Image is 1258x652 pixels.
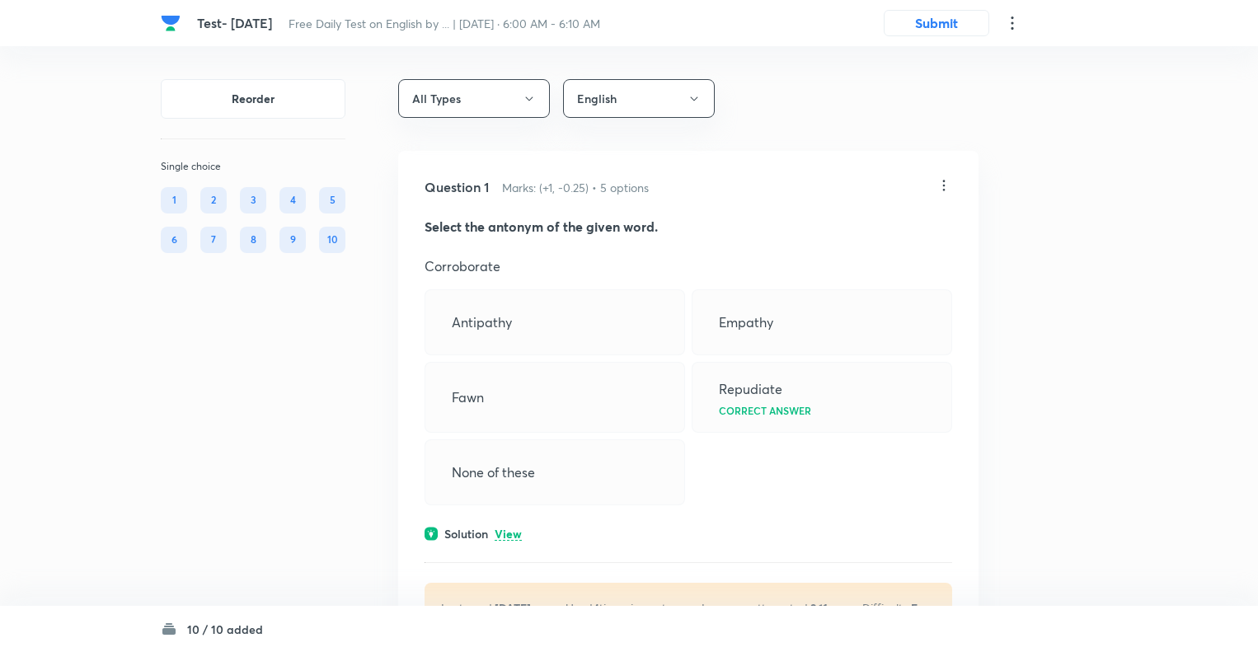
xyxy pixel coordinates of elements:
[911,600,936,616] strong: Easy
[810,600,828,616] strong: 361
[200,187,227,213] div: 2
[719,379,782,399] p: Repudiate
[161,13,181,33] img: Company Logo
[425,527,438,541] img: solution.svg
[452,462,535,482] p: None of these
[495,528,522,541] p: View
[884,10,989,36] button: Submit
[161,227,187,253] div: 6
[240,187,266,213] div: 3
[495,600,531,616] strong: [DATE]
[702,599,828,617] p: Learners attempted:
[187,621,263,638] h6: 10 / 10 added
[719,312,773,332] p: Empathy
[398,79,550,118] button: All Types
[161,13,184,33] a: Company Logo
[425,256,952,276] p: Corroborate
[441,599,531,617] p: Last used:
[425,177,489,197] h5: Question 1
[197,14,272,31] span: Test- [DATE]
[862,599,936,617] p: Difficulty:
[425,218,658,235] strong: Select the antonym of the given word.
[200,227,227,253] div: 7
[444,525,488,542] h6: Solution
[319,187,345,213] div: 5
[240,227,266,253] div: 8
[563,79,715,118] button: English
[719,406,811,415] p: Correct answer
[161,159,345,174] p: Single choice
[279,187,306,213] div: 4
[319,227,345,253] div: 10
[289,16,600,31] span: Free Daily Test on English by ... | [DATE] · 6:00 AM - 6:10 AM
[566,599,666,617] p: Used times in past
[452,387,484,407] p: Fawn
[161,187,187,213] div: 1
[452,312,512,332] p: Antipathy
[502,179,649,196] h6: Marks: (+1, -0.25) • 5 options
[161,79,345,119] button: Reorder
[593,600,599,616] strong: 4
[279,227,306,253] div: 9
